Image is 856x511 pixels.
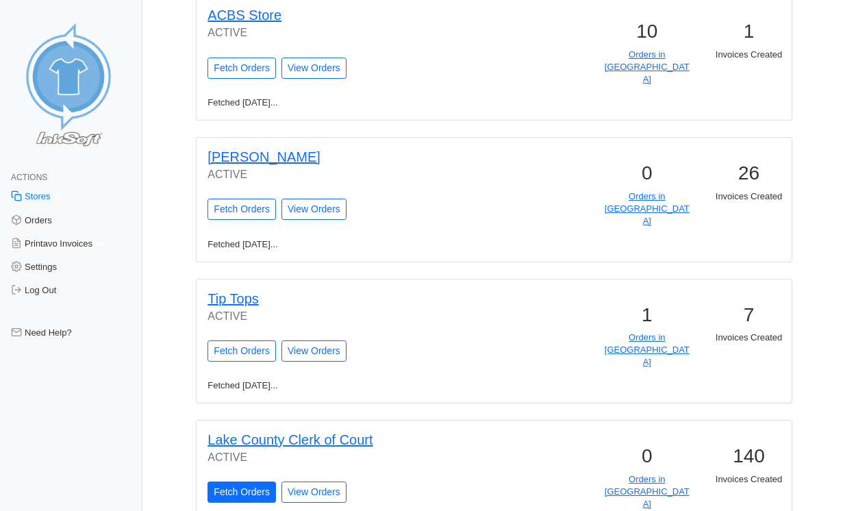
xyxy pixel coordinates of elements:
h3: 10 [604,20,690,43]
a: View Orders [281,199,347,220]
input: Fetch Orders [207,340,276,362]
h6: ACTIVE [207,26,475,39]
a: View Orders [281,340,347,362]
h3: 0 [604,445,690,468]
span: Actions [11,173,47,182]
a: Lake County Clerk of Court [207,432,373,447]
h3: 0 [604,162,690,185]
a: Orders in [GEOGRAPHIC_DATA] [605,474,690,509]
a: [PERSON_NAME] [207,149,320,164]
a: View Orders [281,58,347,79]
a: Orders in [GEOGRAPHIC_DATA] [605,332,690,367]
input: Fetch Orders [207,199,276,220]
p: Invoices Created [706,473,792,486]
span: 12 [51,192,67,203]
p: Fetched [DATE]... [199,238,505,251]
h3: 1 [706,20,792,43]
h6: ACTIVE [207,451,475,464]
input: Fetch Orders [207,58,276,79]
p: Invoices Created [706,190,792,203]
h3: 1 [604,303,690,327]
a: Tip Tops [207,291,258,306]
p: Fetched [DATE]... [199,97,505,109]
h6: ACTIVE [207,168,475,181]
h6: ACTIVE [207,310,475,323]
h3: 26 [706,162,792,185]
h3: 7 [706,303,792,327]
a: Orders in [GEOGRAPHIC_DATA] [605,49,690,84]
a: ACBS Store [207,8,281,23]
span: 291 [92,238,112,250]
input: Fetch Orders [207,482,276,503]
p: Fetched [DATE]... [199,379,505,392]
a: Orders in [GEOGRAPHIC_DATA] [605,191,690,226]
p: Invoices Created [706,49,792,61]
h3: 140 [706,445,792,468]
p: Invoices Created [706,332,792,344]
a: View Orders [281,482,347,503]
